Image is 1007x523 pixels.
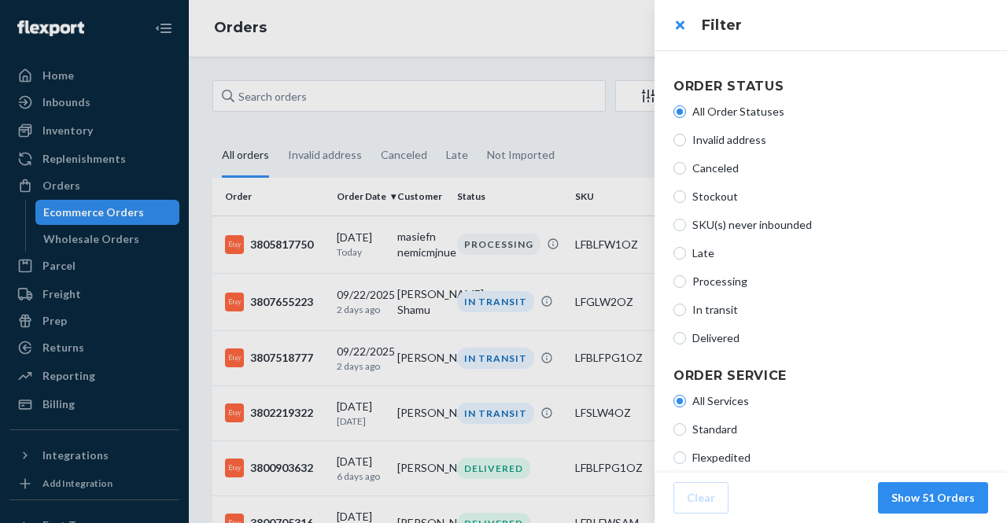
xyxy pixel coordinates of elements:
[878,482,988,514] button: Show 51 Orders
[692,245,988,261] span: Late
[673,366,988,385] h4: Order Service
[692,393,988,409] span: All Services
[673,134,686,146] input: Invalid address
[673,105,686,118] input: All Order Statuses
[664,9,695,41] button: close
[692,422,988,437] span: Standard
[673,219,686,231] input: SKU(s) never inbounded
[692,217,988,233] span: SKU(s) never inbounded
[692,330,988,346] span: Delivered
[673,395,686,407] input: All Services
[692,302,988,318] span: In transit
[673,423,686,436] input: Standard
[673,482,729,514] button: Clear
[673,275,686,288] input: Processing
[692,274,988,289] span: Processing
[673,190,686,203] input: Stockout
[692,104,988,120] span: All Order Statuses
[702,15,988,35] h3: Filter
[673,304,686,316] input: In transit
[673,451,686,464] input: Flexpedited
[673,332,686,344] input: Delivered
[673,247,686,260] input: Late
[692,160,988,176] span: Canceled
[692,132,988,148] span: Invalid address
[673,162,686,175] input: Canceled
[692,450,988,466] span: Flexpedited
[692,189,988,204] span: Stockout
[673,77,988,96] h4: Order Status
